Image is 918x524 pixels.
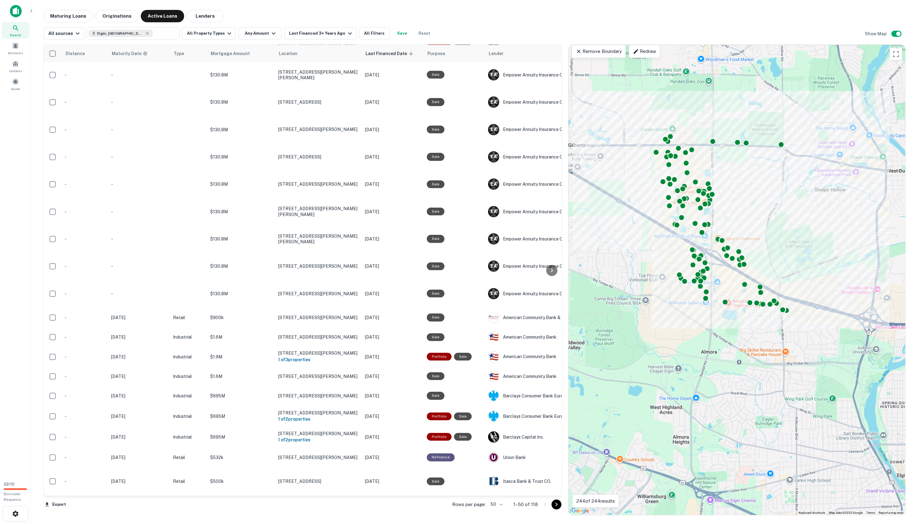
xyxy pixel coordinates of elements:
[65,71,105,78] p: -
[427,235,444,243] div: Sale
[570,507,591,515] img: Google
[427,353,452,361] div: This is a portfolio loan with 3 properties
[65,154,105,160] p: -
[488,390,581,401] div: Barclays Consumer Bank Europe
[275,45,362,62] th: Location
[488,476,499,487] img: picture
[491,263,497,270] p: E A
[552,500,561,509] button: Go to next page
[210,290,272,297] p: $130.8M
[278,455,359,460] p: [STREET_ADDRESS][PERSON_NAME]
[488,452,581,463] div: Union Bank
[365,478,421,485] p: [DATE]
[488,411,581,422] div: Barclays Consumer Bank Europe
[488,331,581,343] div: American Community Bank
[488,233,581,245] div: Empower Annuity Insurance Comp
[890,48,902,60] button: Toggle fullscreen view
[365,373,421,380] p: [DATE]
[65,50,85,57] span: Distance
[173,334,204,340] p: Industrial
[365,413,421,420] p: [DATE]
[65,99,105,106] p: -
[65,478,105,485] p: -
[424,45,485,62] th: Purpose
[10,5,22,17] img: capitalize-icon.png
[488,452,499,463] img: picture
[427,314,444,321] div: Sale
[65,373,105,380] p: -
[392,27,412,40] button: Save your search to get updates of matches that match your search criteria.
[111,154,167,160] p: -
[427,372,444,380] div: Sale
[112,50,156,57] span: Maturity dates displayed may be estimated. Please contact the lender for the most accurate maturi...
[488,179,581,190] div: Empower Annuity Insurance Comp
[65,290,105,297] p: -
[427,333,444,341] div: Sale
[210,236,272,242] p: $130.8M
[278,393,359,399] p: [STREET_ADDRESS][PERSON_NAME]
[887,474,918,504] iframe: Chat Widget
[65,126,105,133] p: -
[485,45,584,62] th: Lender
[278,206,359,217] p: [STREET_ADDRESS][PERSON_NAME][PERSON_NAME]
[111,454,167,461] p: [DATE]
[65,236,105,242] p: -
[279,50,305,57] span: Location
[489,50,504,57] span: Lender
[365,71,421,78] p: [DATE]
[96,10,138,22] button: Originations
[173,413,204,420] p: Industrial
[112,50,141,57] h6: Maturity Date
[65,263,105,270] p: -
[210,71,272,78] p: $130.8M
[278,291,359,297] p: [STREET_ADDRESS][PERSON_NAME]
[569,45,905,515] div: 0
[278,479,359,484] p: [STREET_ADDRESS]
[210,334,272,340] p: $1.6M
[278,410,359,416] p: [STREET_ADDRESS][PERSON_NAME]
[454,433,472,441] div: Sale
[173,478,204,485] p: Retail
[97,31,144,36] span: Elgin, [GEOGRAPHIC_DATA], [GEOGRAPHIC_DATA]
[210,413,272,420] p: $695M
[4,482,15,487] span: 22 / 10
[4,492,21,502] span: Borrower Requests
[491,126,497,133] p: E A
[111,392,167,399] p: [DATE]
[427,71,444,79] div: Sale
[365,434,421,440] p: [DATE]
[488,206,581,217] div: Empower Annuity Insurance Comp
[427,262,444,270] div: Sale
[210,373,272,380] p: $1.6M
[365,208,421,215] p: [DATE]
[210,392,272,399] p: $695M
[210,314,272,321] p: $900k
[365,454,421,461] p: [DATE]
[10,32,21,37] span: Search
[454,413,472,420] div: Sale
[488,431,581,443] div: Barclays Capital Inc.
[210,208,272,215] p: $130.8M
[365,314,421,321] p: [DATE]
[576,497,615,505] p: 244 of 244 results
[488,500,504,509] div: 50
[576,48,622,55] p: Remove Boundary
[365,154,421,160] p: [DATE]
[278,69,359,80] p: [STREET_ADDRESS][PERSON_NAME][PERSON_NAME]
[173,434,204,440] p: Industrial
[491,208,497,215] p: E A
[829,511,863,514] span: Map data ©2025 Google
[278,374,359,379] p: [STREET_ADDRESS][PERSON_NAME]
[207,45,275,62] th: Mortgage Amount
[488,371,581,382] div: American Community Bank
[488,312,581,323] div: American Community Bank & Trust
[111,181,167,188] p: -
[141,10,184,22] button: Active Loans
[427,433,452,441] div: This is a portfolio loan with 2 properties
[174,50,192,57] span: Type
[278,315,359,320] p: [STREET_ADDRESS][PERSON_NAME]
[491,181,497,188] p: E A
[278,233,359,245] p: [STREET_ADDRESS][PERSON_NAME][PERSON_NAME]
[65,208,105,215] p: -
[43,500,67,509] button: Export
